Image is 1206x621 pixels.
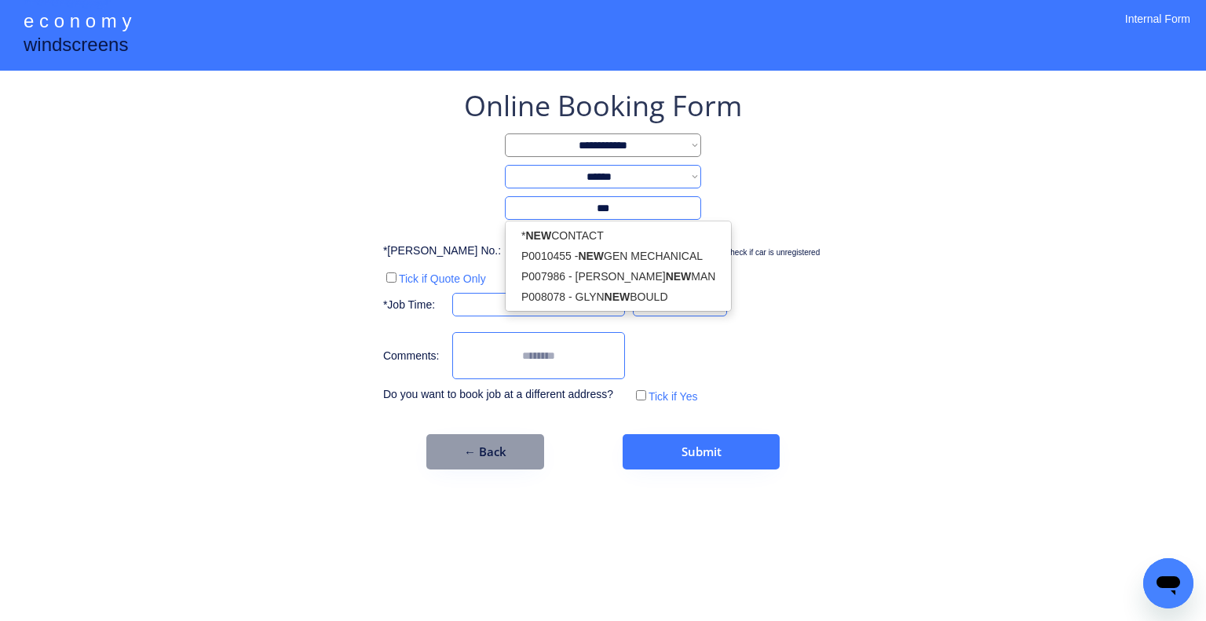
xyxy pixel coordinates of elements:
p: * CONTACT [506,225,731,246]
p: P0010455 - GEN MECHANICAL [506,246,731,266]
div: Online Booking Form [464,86,742,126]
strong: NEW [525,229,551,242]
iframe: Button to launch messaging window [1143,558,1193,608]
div: e c o n o m y [24,8,131,38]
div: Choose *New Contact if name is not on the list [505,220,701,231]
p: P008078 - GLYN BOULD [506,287,731,307]
strong: NEW [605,290,630,303]
button: Submit [623,434,780,469]
button: ← Back [426,434,544,469]
div: *Job Time: [383,298,444,313]
label: Tick if Quote Only [399,272,486,285]
div: Do you want to book job at a different address? [383,387,625,403]
strong: NEW [666,270,692,283]
div: Comments: [383,349,444,364]
p: P007986 - [PERSON_NAME] MAN [506,266,731,287]
strong: NEW [578,250,604,262]
div: *[PERSON_NAME] No.: [383,243,501,259]
label: Please check if car is unregistered [700,248,820,257]
label: Tick if Yes [649,390,698,403]
div: Internal Form [1125,12,1190,47]
div: windscreens [24,31,128,62]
